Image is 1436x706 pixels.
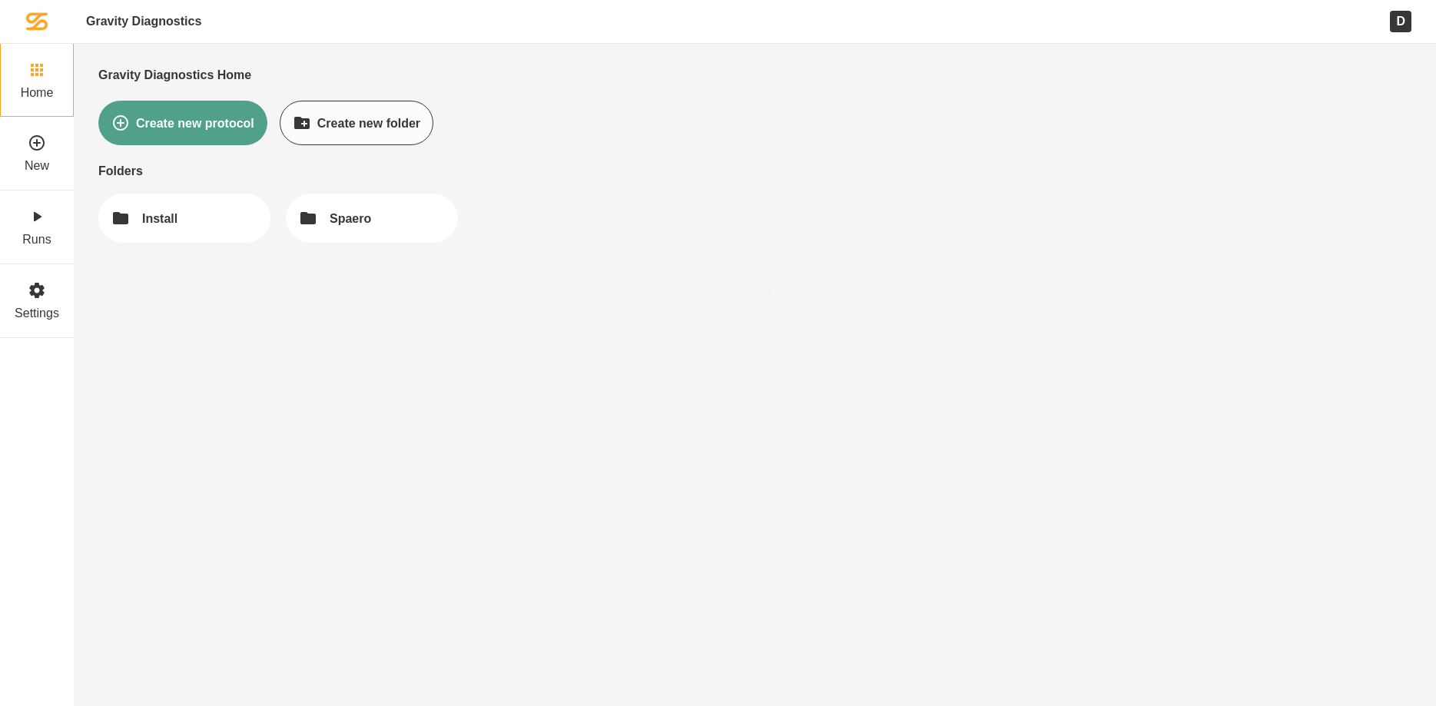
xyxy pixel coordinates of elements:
[280,101,433,145] button: Create new folder
[26,11,48,32] img: Spaero logomark
[286,194,458,243] button: Spaero
[142,211,177,226] div: Install
[25,158,49,173] label: New
[21,85,54,100] label: Home
[98,164,1411,178] div: Folders
[86,14,201,28] a: Gravity Diagnostics
[98,194,270,243] button: Install
[22,232,51,247] label: Runs
[1390,11,1411,31] div: D
[98,101,267,145] button: Create new protocol
[15,306,59,320] label: Settings
[330,211,371,226] div: Spaero
[98,68,251,82] a: Gravity Diagnostics Home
